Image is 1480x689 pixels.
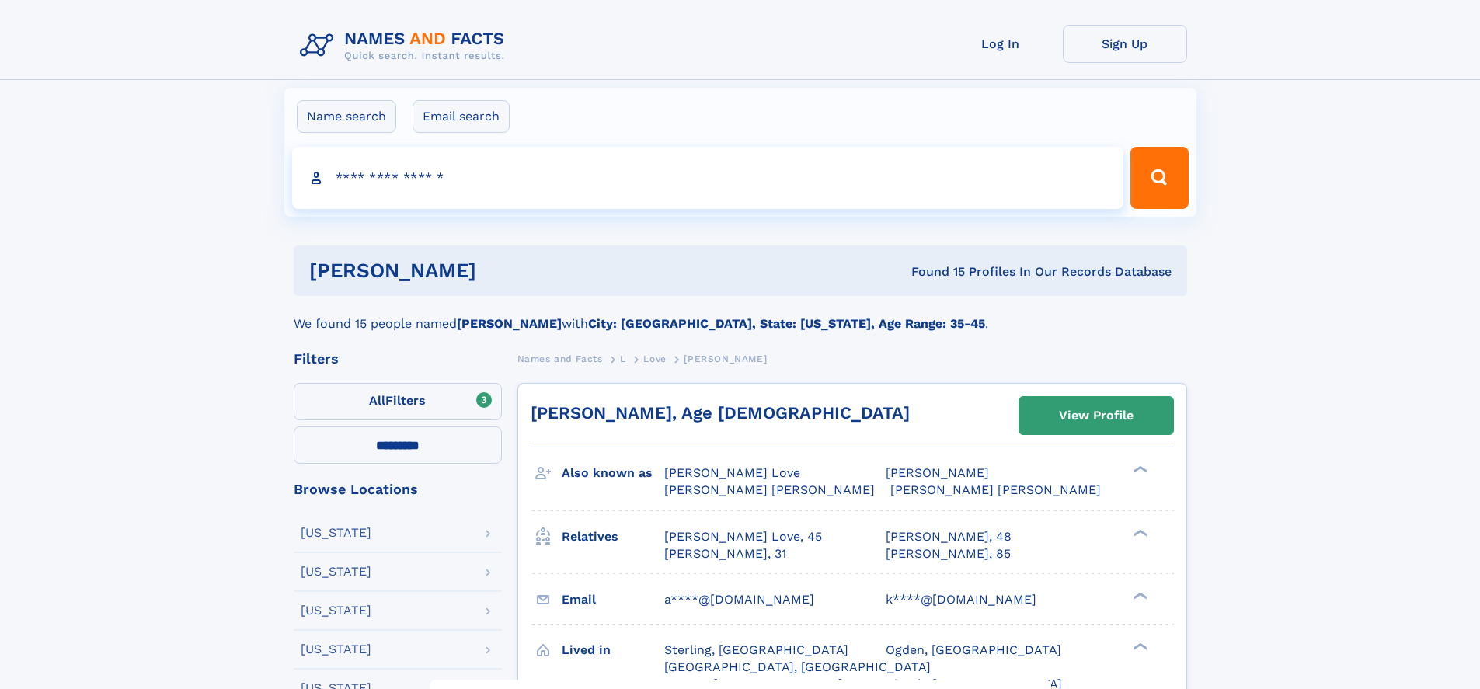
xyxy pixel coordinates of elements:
[643,349,666,368] a: Love
[664,545,786,562] a: [PERSON_NAME], 31
[294,482,502,496] div: Browse Locations
[369,393,385,408] span: All
[294,296,1187,333] div: We found 15 people named with .
[1019,397,1173,434] a: View Profile
[1130,527,1148,538] div: ❯
[301,565,371,578] div: [US_STATE]
[294,383,502,420] label: Filters
[886,465,989,480] span: [PERSON_NAME]
[292,147,1124,209] input: search input
[1130,590,1148,600] div: ❯
[664,465,800,480] span: [PERSON_NAME] Love
[938,25,1063,63] a: Log In
[886,545,1011,562] a: [PERSON_NAME], 85
[562,460,664,486] h3: Also known as
[588,316,985,331] b: City: [GEOGRAPHIC_DATA], State: [US_STATE], Age Range: 35-45
[562,524,664,550] h3: Relatives
[684,353,767,364] span: [PERSON_NAME]
[531,403,910,423] a: [PERSON_NAME], Age [DEMOGRAPHIC_DATA]
[457,316,562,331] b: [PERSON_NAME]
[413,100,510,133] label: Email search
[664,482,875,497] span: [PERSON_NAME] [PERSON_NAME]
[886,642,1061,657] span: Ogden, [GEOGRAPHIC_DATA]
[620,353,626,364] span: L
[1130,465,1148,475] div: ❯
[301,643,371,656] div: [US_STATE]
[562,586,664,613] h3: Email
[301,527,371,539] div: [US_STATE]
[886,528,1012,545] a: [PERSON_NAME], 48
[1063,25,1187,63] a: Sign Up
[664,659,931,674] span: [GEOGRAPHIC_DATA], [GEOGRAPHIC_DATA]
[297,100,396,133] label: Name search
[1130,147,1188,209] button: Search Button
[643,353,666,364] span: Love
[562,637,664,663] h3: Lived in
[694,263,1172,280] div: Found 15 Profiles In Our Records Database
[301,604,371,617] div: [US_STATE]
[1059,398,1134,433] div: View Profile
[1130,641,1148,651] div: ❯
[664,528,822,545] a: [PERSON_NAME] Love, 45
[294,25,517,67] img: Logo Names and Facts
[620,349,626,368] a: L
[890,482,1101,497] span: [PERSON_NAME] [PERSON_NAME]
[309,261,694,280] h1: [PERSON_NAME]
[294,352,502,366] div: Filters
[664,642,848,657] span: Sterling, [GEOGRAPHIC_DATA]
[517,349,603,368] a: Names and Facts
